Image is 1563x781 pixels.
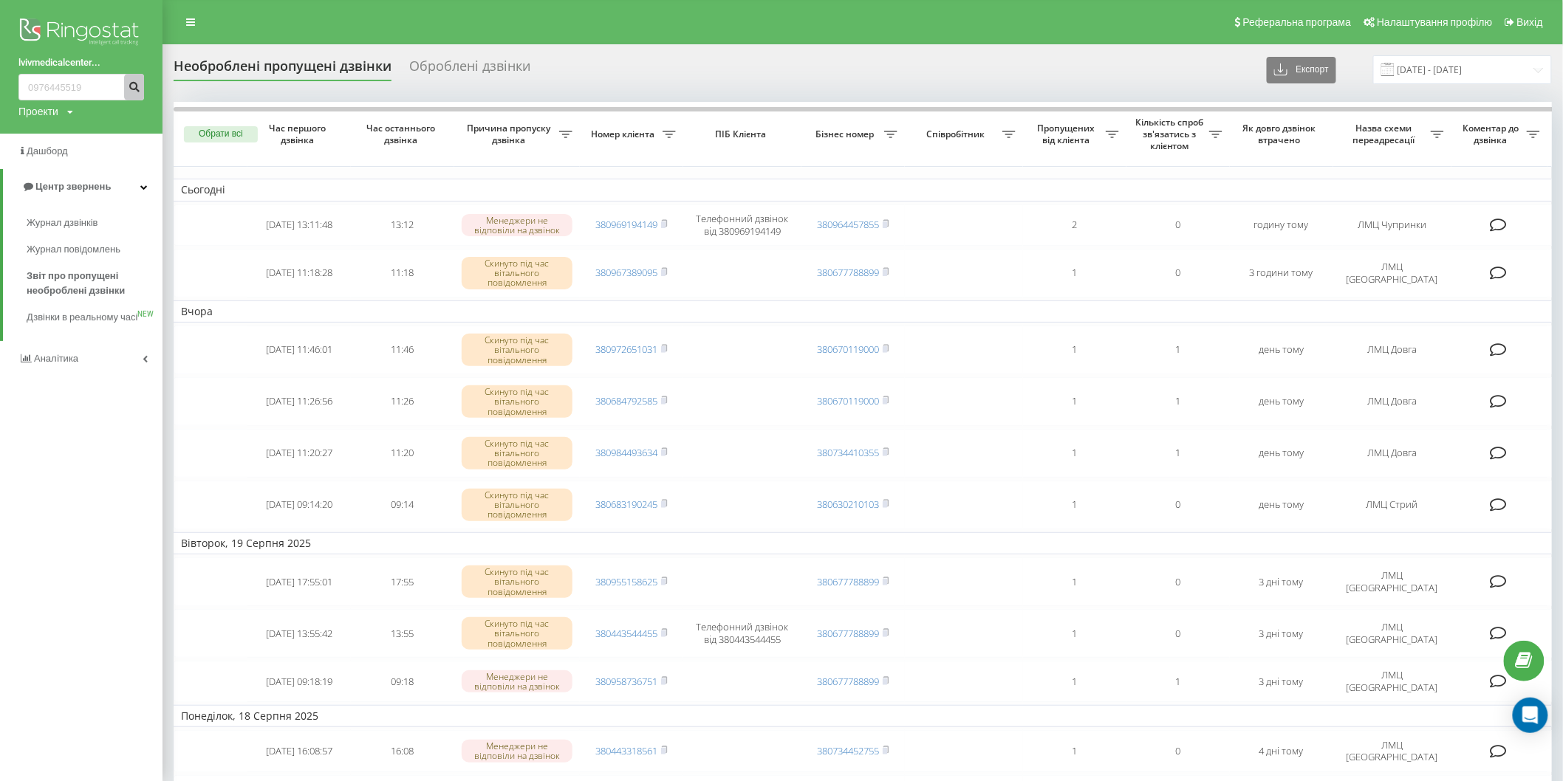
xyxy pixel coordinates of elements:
[1341,123,1431,145] span: Назва схеми переадресації
[247,661,351,702] td: [DATE] 09:18:19
[1126,326,1230,374] td: 1
[1134,117,1209,151] span: Кількість спроб зв'язатись з клієнтом
[1023,481,1126,529] td: 1
[595,394,657,407] a: 380684792585
[1230,429,1333,478] td: день тому
[1023,204,1126,246] td: 2
[1230,730,1333,771] td: 4 дні тому
[817,498,879,511] a: 380630210103
[1230,204,1333,246] td: годину тому
[18,74,144,100] input: Пошук за номером
[18,15,144,52] img: Ringostat logo
[259,123,339,145] span: Час першого дзвінка
[351,326,454,374] td: 11:46
[27,304,163,331] a: Дзвінки в реальному часіNEW
[817,266,879,279] a: 380677788899
[1242,123,1321,145] span: Як довго дзвінок втрачено
[351,429,454,478] td: 11:20
[683,609,801,658] td: Телефонний дзвінок від 380443544455
[27,242,120,257] span: Журнал повідомлень
[1333,661,1451,702] td: ЛМЦ [GEOGRAPHIC_DATA]
[1230,661,1333,702] td: 3 дні тому
[1023,326,1126,374] td: 1
[247,249,351,297] td: [DATE] 11:18:28
[1243,16,1352,28] span: Реферальна програма
[27,145,68,156] span: Дашборд
[1126,249,1230,297] td: 0
[1333,481,1451,529] td: ЛМЦ Стрий
[1126,204,1230,246] td: 0
[1377,16,1492,28] span: Налаштування профілю
[817,675,879,688] a: 380677788899
[18,55,144,70] a: lvivmedicalcenter...
[817,394,879,407] a: 380670119000
[351,377,454,426] td: 11:26
[351,249,454,297] td: 11:18
[462,123,559,145] span: Причина пропуску дзвінка
[174,58,391,81] div: Необроблені пропущені дзвінки
[1230,609,1333,658] td: 3 дні тому
[462,257,572,289] div: Скинуто під час вітального повідомлення
[595,575,657,588] a: 380955158625
[462,214,572,236] div: Менеджери не відповіли на дзвінок
[27,263,163,304] a: Звіт про пропущені необроблені дзвінки
[462,334,572,366] div: Скинуто під час вітального повідомлення
[351,609,454,658] td: 13:55
[1333,429,1451,478] td: ЛМЦ Довга
[27,210,163,236] a: Журнал дзвінків
[1459,123,1527,145] span: Коментар до дзвінка
[247,557,351,606] td: [DATE] 17:55:01
[247,730,351,771] td: [DATE] 16:08:57
[351,661,454,702] td: 09:18
[1230,557,1333,606] td: 3 дні тому
[1267,57,1336,83] button: Експорт
[587,128,663,140] span: Номер клієнта
[351,730,454,771] td: 16:08
[35,181,111,192] span: Центр звернень
[1513,698,1548,733] div: Open Intercom Messenger
[27,216,98,230] span: Журнал дзвінків
[1230,326,1333,374] td: день тому
[247,609,351,658] td: [DATE] 13:55:42
[1126,557,1230,606] td: 0
[817,446,879,459] a: 380734410355
[247,326,351,374] td: [DATE] 11:46:01
[1333,249,1451,297] td: ЛМЦ [GEOGRAPHIC_DATA]
[27,310,137,325] span: Дзвінки в реальному часі
[27,236,163,263] a: Журнал повідомлень
[351,557,454,606] td: 17:55
[595,627,657,640] a: 380443544455
[1023,377,1126,426] td: 1
[1126,481,1230,529] td: 0
[817,627,879,640] a: 380677788899
[1126,429,1230,478] td: 1
[462,489,572,521] div: Скинуто під час вітального повідомлення
[1126,609,1230,658] td: 0
[351,204,454,246] td: 13:12
[595,343,657,356] a: 380972651031
[1333,204,1451,246] td: ЛМЦ Чупринки
[351,481,454,529] td: 09:14
[696,128,789,140] span: ПІБ Клієнта
[1126,377,1230,426] td: 1
[34,353,78,364] span: Аналiтика
[595,266,657,279] a: 380967389095
[184,126,258,142] button: Обрати всі
[809,128,884,140] span: Бізнес номер
[247,429,351,478] td: [DATE] 11:20:27
[912,128,1002,140] span: Співробітник
[817,575,879,588] a: 380677788899
[247,481,351,529] td: [DATE] 09:14:20
[247,377,351,426] td: [DATE] 11:26:56
[1333,326,1451,374] td: ЛМЦ Довга
[817,343,879,356] a: 380670119000
[1023,249,1126,297] td: 1
[595,744,657,757] a: 380443318561
[1023,609,1126,658] td: 1
[683,204,801,246] td: Телефонний дзвінок від 380969194149
[1333,377,1451,426] td: ЛМЦ Довга
[595,498,657,511] a: 380683190245
[595,218,657,231] a: 380969194149
[462,617,572,650] div: Скинуто під час вітального повідомлення
[1333,557,1451,606] td: ЛМЦ [GEOGRAPHIC_DATA]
